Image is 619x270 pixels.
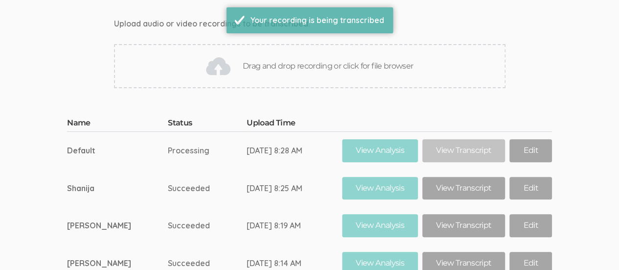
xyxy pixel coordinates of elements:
[509,139,551,162] a: Edit
[168,118,247,131] th: Status
[67,170,168,207] td: Shanija
[67,207,168,245] td: [PERSON_NAME]
[342,177,418,200] a: View Analysis
[247,207,342,245] td: [DATE] 8:19 AM
[509,177,551,200] a: Edit
[67,131,168,169] td: Default
[168,131,247,169] td: Processing
[67,118,168,131] th: Name
[422,177,505,200] a: View Transcript
[114,44,505,88] div: Drag and drop recording or click for file browser
[206,54,230,78] img: Drag and drop recording or click for file browser
[422,214,505,237] a: View Transcript
[342,214,418,237] a: View Analysis
[114,18,505,29] div: Upload audio or video recordings to be transcribed.
[247,131,342,169] td: [DATE] 8:28 AM
[168,170,247,207] td: Succeeded
[247,170,342,207] td: [DATE] 8:25 AM
[247,118,342,131] th: Upload Time
[509,214,551,237] a: Edit
[570,223,619,270] iframe: Chat Widget
[342,139,418,162] a: View Analysis
[422,139,505,162] a: View Transcript
[251,15,384,26] div: Your recording is being transcribed
[168,207,247,245] td: Succeeded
